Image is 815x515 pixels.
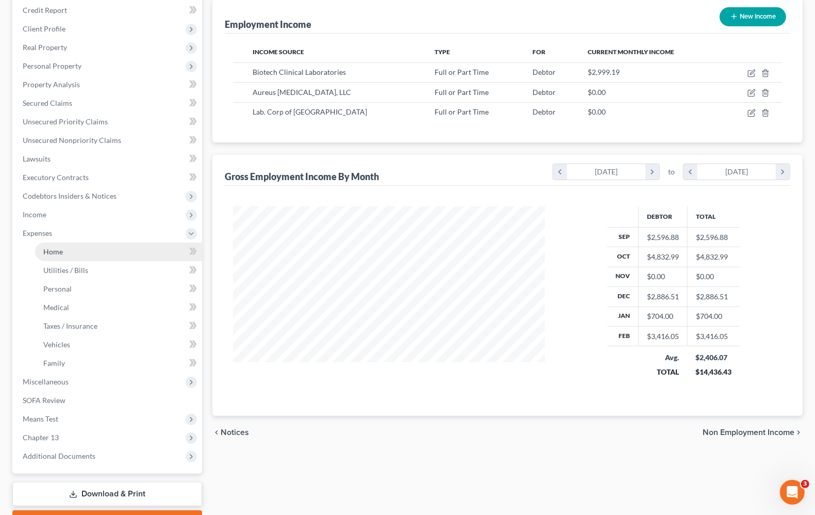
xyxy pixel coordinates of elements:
[607,267,639,286] th: Nov
[23,136,121,144] span: Unsecured Nonpriority Claims
[794,428,803,437] i: chevron_right
[696,367,732,377] div: $14,436.43
[23,80,80,89] span: Property Analysis
[23,229,52,237] span: Expenses
[23,433,59,442] span: Chapter 13
[23,452,95,460] span: Additional Documents
[23,377,69,386] span: Miscellaneous
[14,1,202,20] a: Credit Report
[23,154,51,163] span: Lawsuits
[35,261,202,280] a: Utilities / Bills
[35,335,202,354] a: Vehicles
[588,48,674,56] span: Current Monthly Income
[533,48,545,56] span: For
[14,131,202,150] a: Unsecured Nonpriority Claims
[588,88,606,96] span: $0.00
[435,88,489,96] span: Full or Part Time
[645,164,659,180] i: chevron_right
[43,247,63,256] span: Home
[14,168,202,187] a: Executory Contracts
[253,88,351,96] span: Aureus [MEDICAL_DATA], LLC
[688,327,740,346] td: $3,416.05
[23,24,65,33] span: Client Profile
[647,252,679,262] div: $4,832.99
[212,428,221,437] i: chevron_left
[23,117,108,126] span: Unsecured Priority Claims
[688,227,740,247] td: $2,596.88
[253,48,304,56] span: Income Source
[647,331,679,342] div: $3,416.05
[23,210,46,219] span: Income
[567,164,646,180] div: [DATE]
[35,243,202,261] a: Home
[703,428,803,437] button: Non Employment Income chevron_right
[253,68,346,76] span: Biotech Clinical Laboratories
[225,170,379,183] div: Gross Employment Income By Month
[533,68,556,76] span: Debtor
[23,61,81,70] span: Personal Property
[688,206,740,227] th: Total
[647,271,679,282] div: $0.00
[647,311,679,321] div: $704.00
[801,480,809,488] span: 3
[43,359,65,367] span: Family
[43,303,69,312] span: Medical
[23,43,67,52] span: Real Property
[647,292,679,302] div: $2,886.51
[435,107,489,116] span: Full or Part Time
[23,99,72,107] span: Secured Claims
[553,164,567,180] i: chevron_left
[647,352,679,363] div: Avg.
[688,267,740,286] td: $0.00
[607,307,639,326] th: Jan
[780,480,805,505] iframe: Intercom live chat
[23,191,117,200] span: Codebtors Insiders & Notices
[647,232,679,243] div: $2,596.88
[23,173,89,182] span: Executory Contracts
[607,247,639,267] th: Oct
[696,352,732,363] div: $2,406.07
[43,266,88,275] span: Utilities / Bills
[14,75,202,94] a: Property Analysis
[588,68,620,76] span: $2,999.19
[668,167,675,177] span: to
[688,247,740,267] td: $4,832.99
[43,340,70,349] span: Vehicles
[35,354,202,373] a: Family
[23,414,58,423] span: Means Test
[588,107,606,116] span: $0.00
[639,206,688,227] th: Debtor
[212,428,249,437] button: chevron_left Notices
[703,428,794,437] span: Non Employment Income
[23,6,67,14] span: Credit Report
[14,391,202,410] a: SOFA Review
[35,298,202,317] a: Medical
[14,150,202,168] a: Lawsuits
[35,317,202,335] a: Taxes / Insurance
[688,287,740,307] td: $2,886.51
[607,287,639,307] th: Dec
[776,164,790,180] i: chevron_right
[647,367,679,377] div: TOTAL
[14,94,202,112] a: Secured Claims
[221,428,249,437] span: Notices
[43,284,72,293] span: Personal
[533,107,556,116] span: Debtor
[684,164,697,180] i: chevron_left
[12,482,202,506] a: Download & Print
[720,7,786,26] button: New Income
[14,112,202,131] a: Unsecured Priority Claims
[35,280,202,298] a: Personal
[607,227,639,247] th: Sep
[225,18,311,30] div: Employment Income
[253,107,367,116] span: Lab. Corp of [GEOGRAPHIC_DATA]
[697,164,776,180] div: [DATE]
[435,68,489,76] span: Full or Part Time
[533,88,556,96] span: Debtor
[23,396,65,405] span: SOFA Review
[607,327,639,346] th: Feb
[688,307,740,326] td: $704.00
[435,48,450,56] span: Type
[43,321,97,330] span: Taxes / Insurance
